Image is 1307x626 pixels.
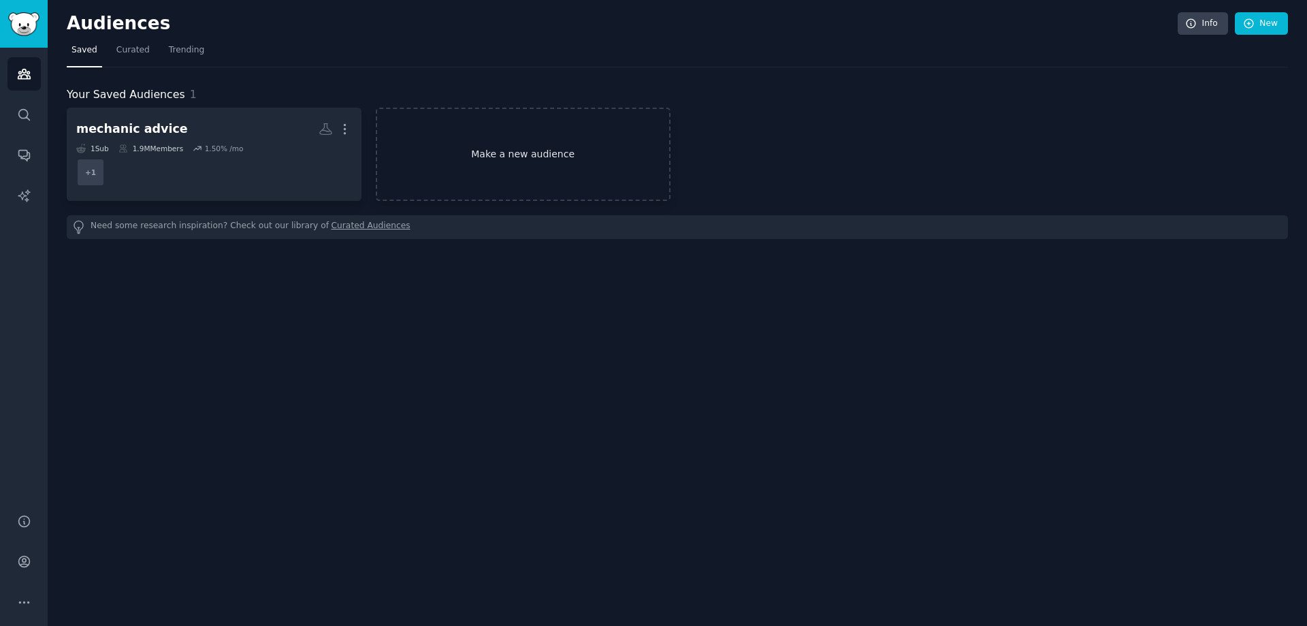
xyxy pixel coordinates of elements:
div: 1.50 % /mo [205,144,244,153]
a: Curated Audiences [332,220,410,234]
span: 1 [190,88,197,101]
span: Curated [116,44,150,57]
a: Saved [67,40,102,67]
div: mechanic advice [76,121,188,138]
span: Trending [169,44,204,57]
h2: Audiences [67,13,1178,35]
a: New [1235,12,1288,35]
a: Info [1178,12,1228,35]
a: Curated [112,40,155,67]
div: Need some research inspiration? Check out our library of [67,215,1288,239]
a: Trending [164,40,209,67]
span: Saved [71,44,97,57]
div: + 1 [76,158,105,187]
div: 1.9M Members [118,144,183,153]
a: mechanic advice1Sub1.9MMembers1.50% /mo+1 [67,108,361,201]
a: Make a new audience [376,108,671,201]
img: GummySearch logo [8,12,39,36]
span: Your Saved Audiences [67,87,185,104]
div: 1 Sub [76,144,109,153]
